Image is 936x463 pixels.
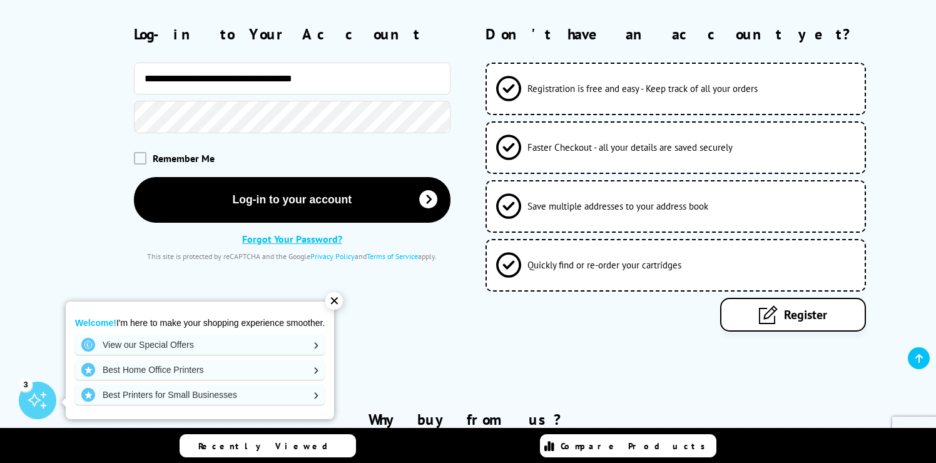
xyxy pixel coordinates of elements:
[527,200,708,212] span: Save multiple addresses to your address book
[325,292,343,310] div: ✕
[527,83,758,94] span: Registration is free and easy - Keep track of all your orders
[486,24,908,44] h2: Don't have an account yet?
[134,252,450,261] div: This site is protected by reCAPTCHA and the Google and apply.
[75,318,116,328] strong: Welcome!
[134,24,450,44] h2: Log-in to Your Account
[75,317,325,328] p: I'm here to make your shopping experience smoother.
[75,335,325,355] a: View our Special Offers
[75,385,325,405] a: Best Printers for Small Businesses
[527,259,681,271] span: Quickly find or re-order your cartridges
[180,434,356,457] a: Recently Viewed
[28,410,908,429] h2: Why buy from us?
[784,307,827,323] span: Register
[720,298,866,332] a: Register
[561,440,712,452] span: Compare Products
[527,141,733,153] span: Faster Checkout - all your details are saved securely
[75,360,325,380] a: Best Home Office Printers
[19,377,33,391] div: 3
[242,233,342,245] a: Forgot Your Password?
[367,252,418,261] a: Terms of Service
[153,152,215,165] span: Remember Me
[540,434,716,457] a: Compare Products
[198,440,340,452] span: Recently Viewed
[310,252,355,261] a: Privacy Policy
[134,177,450,223] button: Log-in to your account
